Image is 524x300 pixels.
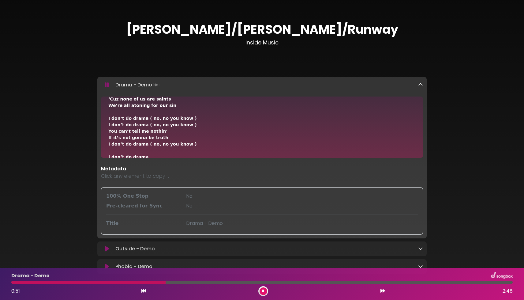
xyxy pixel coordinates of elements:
img: songbox-logo-white.png [491,272,513,280]
p: Phobia - Demo [115,263,152,270]
div: 100% One Stop [103,192,182,200]
p: Metadata [101,165,423,173]
p: Outside - Demo [115,245,155,253]
div: Pre-cleared for Sync [103,202,182,210]
p: Click any element to copy it [101,173,423,180]
span: 2:48 [503,287,513,295]
h1: [PERSON_NAME]/[PERSON_NAME]/Runway [97,22,427,37]
img: waveform4.gif [152,81,161,89]
h3: Inside Music [97,39,427,46]
div: Title [103,220,182,227]
span: Drama - Demo [186,220,223,227]
p: Drama - Demo [115,81,161,89]
p: Drama - Demo [11,272,50,279]
span: No [186,192,193,199]
span: No [186,202,193,209]
span: 0:51 [11,287,20,294]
